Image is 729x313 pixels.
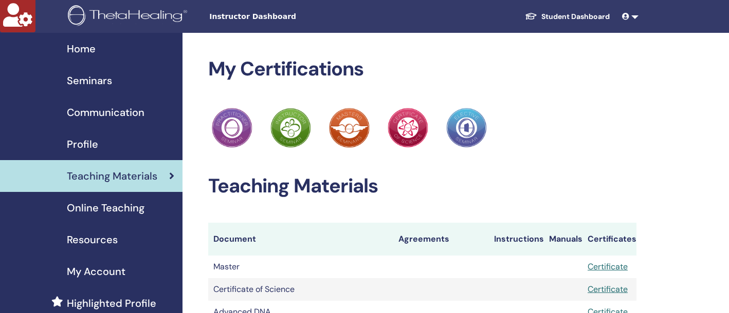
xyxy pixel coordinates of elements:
span: Online Teaching [67,200,144,216]
img: Practitioner [212,108,252,148]
a: Certificate [588,284,628,295]
th: Agreements [393,223,489,256]
img: Practitioner [329,108,369,148]
th: Document [208,223,393,256]
span: My Account [67,264,125,279]
img: graduation-cap-white.svg [525,12,537,21]
img: Practitioner [270,108,311,148]
span: Highlighted Profile [67,296,156,311]
th: Certificates [582,223,636,256]
span: Teaching Materials [67,168,157,184]
th: Instructions [489,223,544,256]
img: logo.png [68,5,191,28]
th: Manuals [544,223,582,256]
h2: My Certifications [208,57,637,81]
a: Certificate [588,261,628,272]
td: Master [208,256,393,278]
span: Resources [67,232,118,247]
span: Communication [67,105,144,120]
span: Instructor Dashboard [209,11,363,22]
img: Practitioner [388,108,428,148]
h2: Teaching Materials [208,174,637,198]
span: Seminars [67,73,112,88]
a: Student Dashboard [517,7,618,26]
span: Profile [67,136,98,152]
td: Certificate of Science [208,278,393,301]
img: Practitioner [446,108,486,148]
span: Home [67,41,96,56]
